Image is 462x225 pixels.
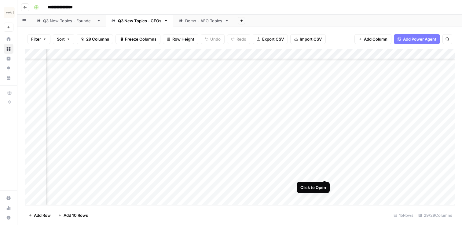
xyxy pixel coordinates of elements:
button: Redo [227,34,250,44]
a: Browse [4,44,13,54]
span: Row Height [172,36,194,42]
div: Q3 New Topics - CFOs [118,18,161,24]
a: Q3 New Topics - Founders [31,15,106,27]
span: Add Power Agent [403,36,436,42]
a: Usage [4,203,13,213]
span: Freeze Columns [125,36,156,42]
span: Add 10 Rows [64,212,88,218]
button: Add Column [354,34,391,44]
div: Q3 New Topics - Founders [43,18,94,24]
button: 29 Columns [77,34,113,44]
a: Opportunities [4,64,13,73]
button: Sort [53,34,74,44]
a: Your Data [4,73,13,83]
button: Add 10 Rows [54,210,92,220]
div: 15 Rows [391,210,416,220]
div: 29/29 Columns [416,210,455,220]
button: Row Height [163,34,198,44]
span: Import CSV [300,36,322,42]
span: Export CSV [262,36,284,42]
button: Add Power Agent [394,34,440,44]
img: Carta Logo [4,7,15,18]
span: Filter [31,36,41,42]
button: Export CSV [253,34,288,44]
span: Sort [57,36,65,42]
button: Freeze Columns [116,34,160,44]
button: Add Row [25,210,54,220]
button: Filter [27,34,50,44]
button: Workspace: Carta [4,5,13,20]
div: Demo - AEO Topics [185,18,222,24]
a: Demo - AEO Topics [173,15,234,27]
a: Home [4,34,13,44]
span: Add Row [34,212,51,218]
a: Insights [4,54,13,64]
span: Undo [210,36,221,42]
span: 29 Columns [86,36,109,42]
div: Click to Open [300,184,326,191]
button: Help + Support [4,213,13,223]
span: Redo [237,36,246,42]
a: Q3 New Topics - CFOs [106,15,173,27]
button: Import CSV [290,34,326,44]
button: Undo [201,34,225,44]
a: Settings [4,193,13,203]
span: Add Column [364,36,387,42]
